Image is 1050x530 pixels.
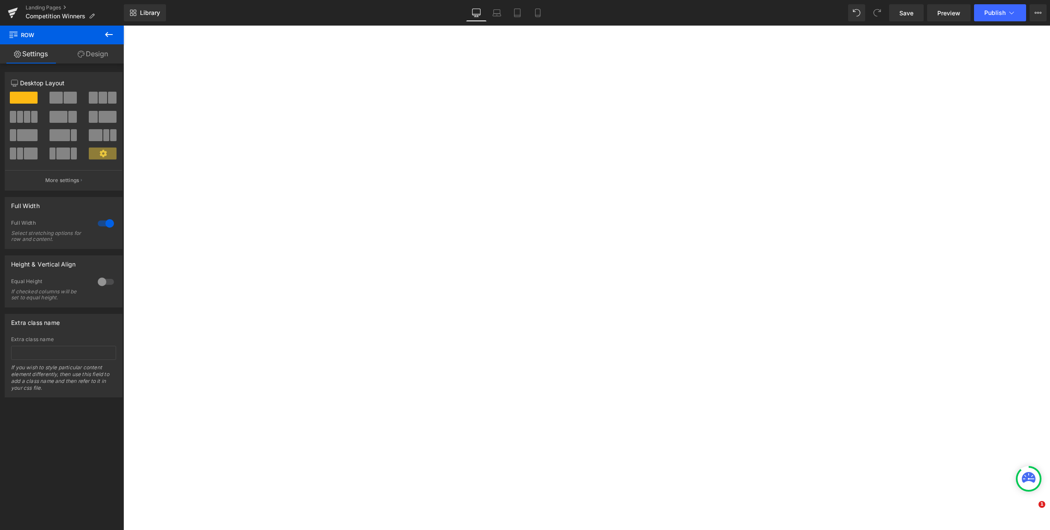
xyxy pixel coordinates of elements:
[140,9,160,17] span: Library
[1030,4,1047,21] button: More
[984,9,1006,16] span: Publish
[11,78,116,87] p: Desktop Layout
[11,230,88,242] div: Select stretching options for row and content.
[26,4,124,11] a: Landing Pages
[45,177,79,184] p: More settings
[466,4,487,21] a: Desktop
[848,4,865,21] button: Undo
[11,289,88,301] div: If checked columns will be set to equal height.
[528,4,548,21] a: Mobile
[11,364,116,397] div: If you wish to style particular content element differently, then use this field to add a class n...
[974,4,1026,21] button: Publish
[26,13,85,20] span: Competition Winners
[11,278,89,287] div: Equal Height
[927,4,971,21] a: Preview
[487,4,507,21] a: Laptop
[124,4,166,21] a: New Library
[9,26,94,44] span: Row
[937,9,960,17] span: Preview
[1021,501,1041,521] iframe: Intercom live chat
[11,336,116,342] div: Extra class name
[869,4,886,21] button: Redo
[899,9,913,17] span: Save
[11,314,60,326] div: Extra class name
[1038,501,1045,508] span: 1
[11,220,89,229] div: Full Width
[5,170,122,190] button: More settings
[507,4,528,21] a: Tablet
[11,197,40,209] div: Full Width
[62,44,124,64] a: Design
[11,256,76,268] div: Height & Vertical Align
